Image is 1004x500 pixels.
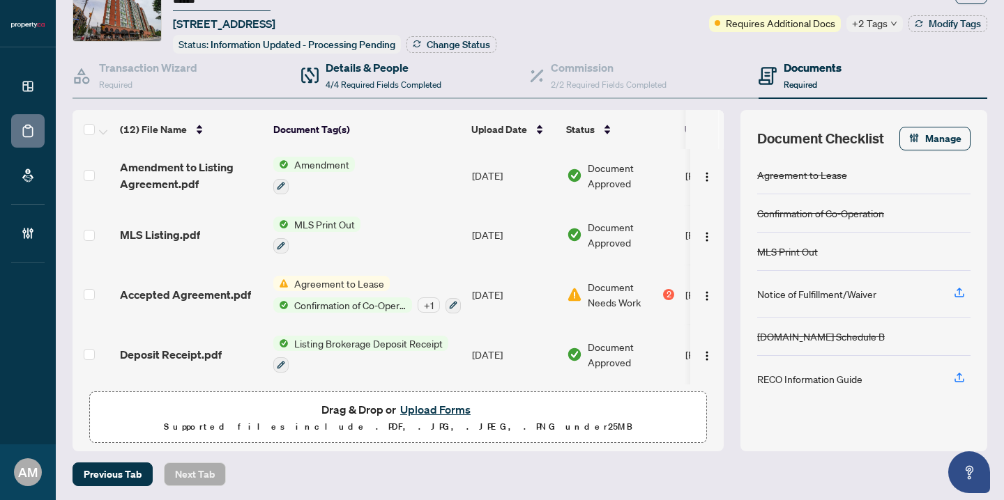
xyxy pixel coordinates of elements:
button: Logo [696,283,718,306]
th: Uploaded By [679,110,784,149]
span: Amendment to Listing Agreement.pdf [120,159,262,192]
button: Status IconMLS Print Out [273,217,360,254]
span: Upload Date [471,122,527,137]
div: 2 [663,289,674,300]
button: Upload Forms [396,400,475,419]
img: Logo [701,231,713,242]
td: [DATE] [466,325,561,384]
span: Accepted Agreement.pdf [120,286,251,303]
span: Agreement to Lease [289,276,390,291]
button: Open asap [948,451,990,493]
span: Modify Tags [929,19,981,29]
span: Status [566,122,595,137]
span: Drag & Drop or [321,400,475,419]
span: Listing Brokerage Deposit Receipt [289,336,448,351]
span: Change Status [427,40,490,49]
td: [DATE] [466,205,561,265]
span: 2/2 Required Fields Completed [551,79,667,90]
span: MLS Print Out [289,217,360,232]
span: MLS Listing.pdf [120,226,200,243]
span: Required [784,79,817,90]
img: Status Icon [273,297,289,313]
span: Manage [925,127,961,150]
span: Document Approved [588,160,674,191]
div: Notice of Fulfillment/Waiver [757,286,876,302]
button: Next Tab [164,462,226,486]
div: Confirmation of Co-Operation [757,205,884,221]
span: AM [18,462,38,482]
td: [DATE] [466,265,561,325]
button: Logo [696,164,718,187]
div: MLS Print Out [757,244,818,259]
span: Previous Tab [84,463,142,485]
div: RECO Information Guide [757,371,862,386]
span: Required [99,79,132,90]
td: [PERSON_NAME] [680,325,784,384]
td: [DATE] [466,146,561,205]
th: Document Tag(s) [268,110,466,149]
img: Status Icon [273,157,289,172]
div: + 1 [418,297,440,313]
img: Logo [701,350,713,361]
div: Status: [173,35,401,54]
span: down [890,20,897,27]
div: [DOMAIN_NAME] Schedule B [757,329,885,344]
button: Status IconAgreement to LeaseStatus IconConfirmation of Co-Operation+1 [273,276,461,313]
h4: Documents [784,59,842,76]
span: Drag & Drop orUpload FormsSupported files include .PDF, .JPG, .JPEG, .PNG under25MB [90,392,706,444]
button: Manage [899,127,971,150]
td: [PERSON_NAME] [680,146,784,205]
span: Document Checklist [757,129,884,148]
div: Agreement to Lease [757,167,847,182]
img: Document Status [567,227,582,242]
img: Document Status [567,168,582,183]
span: Deposit Receipt.pdf [120,346,222,363]
button: Logo [696,224,718,246]
th: Status [561,110,679,149]
span: 4/4 Required Fields Completed [326,79,441,90]
button: Status IconListing Brokerage Deposit Receipt [273,336,448,373]
h4: Transaction Wizard [99,59,197,76]
span: Requires Additional Docs [726,15,835,31]
span: Document Approved [588,219,674,250]
button: Status IconAmendment [273,157,355,194]
td: [PERSON_NAME] [680,205,784,265]
th: (12) File Name [114,110,268,149]
img: Status Icon [273,336,289,351]
span: Document Needs Work [588,279,660,310]
span: +2 Tags [852,15,888,31]
img: Logo [701,290,713,302]
span: Amendment [289,157,355,172]
img: Status Icon [273,217,289,232]
img: Logo [701,171,713,182]
h4: Commission [551,59,667,76]
img: Document Status [567,287,582,302]
button: Modify Tags [908,15,987,32]
button: Logo [696,343,718,366]
span: Confirmation of Co-Operation [289,297,412,313]
button: Previous Tab [73,462,153,486]
th: Upload Date [466,110,561,149]
button: Change Status [406,36,496,53]
img: Status Icon [273,276,289,291]
td: [PERSON_NAME] [680,265,784,325]
h4: Details & People [326,59,441,76]
span: Document Approved [588,339,674,370]
img: logo [11,21,45,29]
span: Information Updated - Processing Pending [211,38,395,51]
p: Supported files include .PDF, .JPG, .JPEG, .PNG under 25 MB [98,419,698,435]
img: Document Status [567,347,582,362]
span: (12) File Name [120,122,187,137]
span: [STREET_ADDRESS] [173,15,275,32]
